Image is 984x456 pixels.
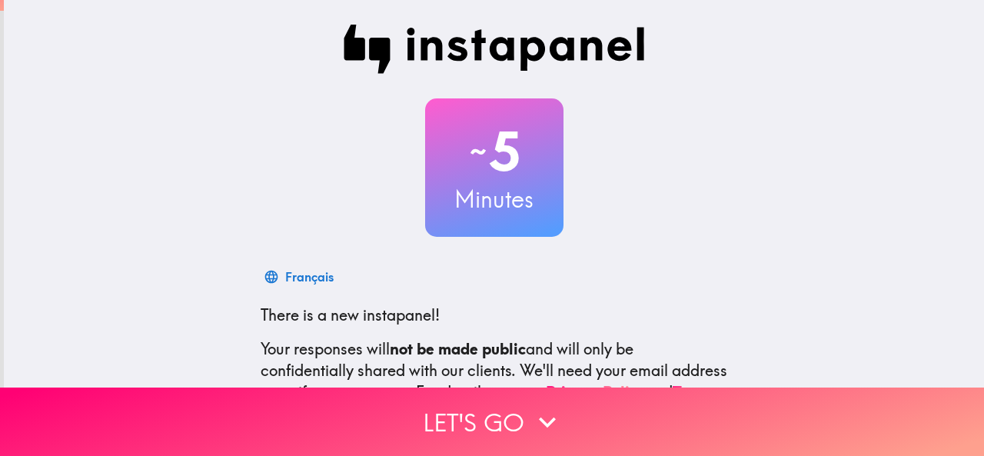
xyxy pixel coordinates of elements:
h2: 5 [425,120,563,183]
p: Your responses will and will only be confidentially shared with our clients. We'll need your emai... [261,338,728,403]
div: Français [285,266,334,288]
b: not be made public [390,339,526,358]
a: Privacy Policy [546,382,646,401]
span: There is a new instapanel! [261,305,440,325]
button: Français [261,261,340,292]
span: ~ [467,128,489,175]
h3: Minutes [425,183,563,215]
img: Instapanel [344,25,645,74]
a: Terms [673,382,716,401]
